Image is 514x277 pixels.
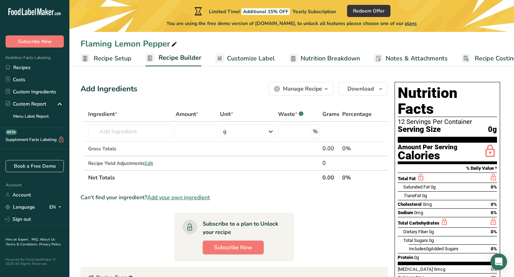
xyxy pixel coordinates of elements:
span: 0% [491,210,497,215]
button: Redeem Offer [347,5,390,17]
span: Fat [403,193,421,198]
div: Powered By FoodLabelMaker © 2025 All Rights Reserved [6,258,64,266]
a: About Us . [6,237,55,247]
a: Terms & Conditions . [6,242,39,247]
span: 0g [429,229,434,234]
i: Trans [403,193,415,198]
span: Edit [145,160,153,167]
span: 0% [491,229,497,234]
span: 0g [429,238,434,243]
th: Net Totals [87,170,321,185]
span: Notes & Attachments [386,54,448,63]
div: BETA [6,129,17,135]
span: Dietary Fiber [403,229,428,234]
div: Can't find your ingredient? [81,193,388,202]
span: Saturated Fat [403,184,430,190]
div: g [223,127,227,136]
a: Language [6,201,35,213]
div: Manage Recipe [283,85,322,93]
input: Add Ingredient [88,125,173,138]
span: Amount [176,110,199,118]
span: Yearly Subscription [293,8,336,15]
div: EN [49,203,64,211]
span: 0g [422,193,427,198]
span: 0g [431,184,436,190]
div: Add Ingredients [81,83,137,95]
div: Amount Per Serving [398,144,457,151]
span: Protein [398,255,413,260]
span: Grams [322,110,339,118]
span: Additional 15% OFF [242,8,290,15]
section: % Daily Value * [398,164,497,173]
span: Total Sugars [403,238,428,243]
span: Unit [220,110,233,118]
a: Privacy Policy [39,242,61,247]
span: 0% [491,184,497,190]
a: Notes & Attachments [374,51,448,66]
span: 0mcg [434,267,445,272]
a: Recipe Setup [81,51,132,66]
span: Nutrition Breakdown [301,54,360,63]
span: Add your own ingredient [147,193,210,202]
div: Calories [398,151,457,161]
div: Limited Time! [193,7,336,15]
span: Redeem Offer [353,7,385,15]
a: FAQ . [32,237,40,242]
span: Recipe Setup [94,54,132,63]
div: 0% [342,144,372,153]
div: Open Intercom Messenger [490,253,507,270]
button: Download [339,82,388,96]
div: 0.00 [322,144,339,153]
div: 12 Servings Per Container [398,118,497,125]
button: Subscribe Now [6,35,64,48]
span: You are using the free demo version of [DOMAIN_NAME], to unlock all features please choose one of... [167,20,417,27]
span: Subscribe Now [214,243,252,252]
span: Ingredient [88,110,117,118]
a: Nutrition Breakdown [289,51,360,66]
th: 0.00 [321,170,341,185]
span: 0g [426,246,431,251]
span: Cholesterol [398,202,422,207]
span: 0mg [423,202,432,207]
div: Waste [278,110,303,118]
div: Flaming Lemon Pepper [81,37,178,50]
span: Total Fat [398,176,416,181]
a: Book a Free Demo [6,160,64,172]
a: Hire an Expert . [6,237,30,242]
div: Subscribe to a plan to Unlock your recipe [203,220,280,236]
th: 0% [341,170,373,185]
a: Recipe Builder [145,50,201,67]
a: Customize Label [215,51,275,66]
span: Recipe Builder [159,53,201,62]
span: plans [405,20,417,27]
span: Subscribe Now [18,38,52,45]
div: Gross Totals [88,145,173,152]
span: [MEDICAL_DATA] [398,267,433,272]
button: Subscribe Now [203,241,264,254]
span: Download [347,85,374,93]
span: 0g [414,255,419,260]
span: Sodium [398,210,413,215]
div: Recipe Yield Adjustments [88,160,173,167]
h1: Nutrition Facts [398,85,497,117]
span: 0% [491,202,497,207]
button: Manage Recipe [268,82,333,96]
span: 0g [488,125,497,134]
span: 0mg [414,210,423,215]
span: Total Carbohydrates [398,220,439,226]
span: Includes Added Sugars [409,246,458,251]
span: Customize Label [227,54,275,63]
span: Percentage [342,110,372,118]
span: 0% [491,246,497,251]
div: 0 [322,159,339,167]
div: Custom Report [6,100,46,108]
span: Serving Size [398,125,441,134]
span: 0% [491,267,497,272]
